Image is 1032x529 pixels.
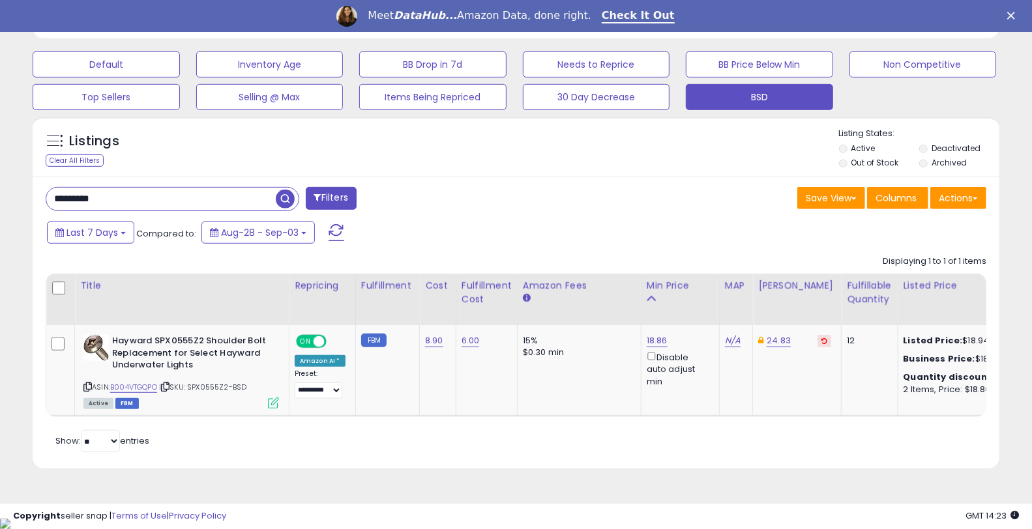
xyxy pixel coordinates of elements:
[169,509,226,522] a: Privacy Policy
[115,398,139,409] span: FBM
[647,350,709,387] div: Disable auto adjust min
[904,371,1012,383] div: :
[325,336,346,347] span: OFF
[295,369,346,399] div: Preset:
[523,293,531,304] small: Amazon Fees.
[394,9,457,21] i: DataHub...
[46,154,104,167] div: Clear All Filters
[295,355,346,367] div: Amazon AI *
[867,187,928,209] button: Columns
[930,187,986,209] button: Actions
[904,371,997,383] b: Quantity discounts
[904,334,963,347] b: Listed Price:
[336,6,357,27] img: Profile image for Georgie
[523,335,631,347] div: 15%
[83,335,279,407] div: ASIN:
[55,435,149,447] span: Show: entries
[932,157,967,168] label: Archived
[847,335,887,347] div: 12
[904,384,1012,395] div: 2 Items, Price: $18.86
[966,509,1019,522] span: 2025-09-11 14:23 GMT
[359,51,507,78] button: BB Drop in 7d
[904,335,1012,347] div: $18.94
[523,347,631,358] div: $0.30 min
[359,84,507,110] button: Items Being Repriced
[361,334,387,347] small: FBM
[758,279,836,293] div: [PERSON_NAME]
[110,382,157,393] a: B004VTGQPO
[686,51,833,78] button: BB Price Below Min
[647,334,668,347] a: 18.86
[851,143,876,154] label: Active
[221,226,299,239] span: Aug-28 - Sep-03
[13,509,61,522] strong: Copyright
[306,187,357,210] button: Filters
[904,279,1016,293] div: Listed Price
[647,279,714,293] div: Min Price
[904,352,975,365] b: Business Price:
[80,279,284,293] div: Title
[602,9,675,23] a: Check It Out
[904,353,1012,365] div: $18.89
[767,334,791,347] a: 24.83
[111,509,167,522] a: Terms of Use
[69,132,119,150] h5: Listings
[686,84,833,110] button: BSD
[523,84,670,110] button: 30 Day Decrease
[83,398,113,409] span: All listings currently available for purchase on Amazon
[523,279,636,293] div: Amazon Fees
[295,279,350,293] div: Repricing
[47,222,134,244] button: Last 7 Days
[462,334,480,347] a: 6.00
[425,279,450,293] div: Cost
[847,279,892,306] div: Fulfillable Quantity
[297,336,314,347] span: ON
[33,84,180,110] button: Top Sellers
[201,222,315,244] button: Aug-28 - Sep-03
[725,334,741,347] a: N/A
[523,51,670,78] button: Needs to Reprice
[425,334,443,347] a: 8.90
[361,279,414,293] div: Fulfillment
[849,51,997,78] button: Non Competitive
[196,51,344,78] button: Inventory Age
[368,9,591,22] div: Meet Amazon Data, done right.
[159,382,246,392] span: | SKU: SPX0555Z2-BSD
[797,187,865,209] button: Save View
[112,335,271,375] b: Hayward SPX0555Z2 Shoulder Bolt Replacement for Select Hayward Underwater Lights
[932,143,980,154] label: Deactivated
[725,279,747,293] div: MAP
[83,335,109,361] img: 51qdbXsgTyL._SL40_.jpg
[136,227,196,240] span: Compared to:
[851,157,899,168] label: Out of Stock
[196,84,344,110] button: Selling @ Max
[883,255,986,268] div: Displaying 1 to 1 of 1 items
[839,128,999,140] p: Listing States:
[876,192,917,205] span: Columns
[462,279,512,306] div: Fulfillment Cost
[13,510,226,522] div: seller snap | |
[66,226,118,239] span: Last 7 Days
[1007,12,1020,20] div: Close
[33,51,180,78] button: Default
